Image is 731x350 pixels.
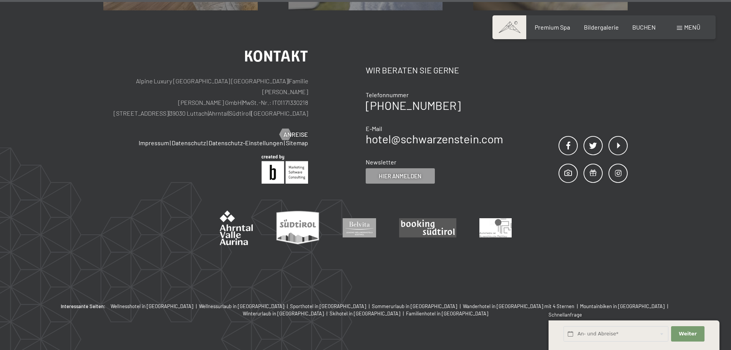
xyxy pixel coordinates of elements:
[111,303,193,309] span: Wellnesshotel in [GEOGRAPHIC_DATA]
[330,310,406,317] a: Skihotel in [GEOGRAPHIC_DATA] |
[379,172,421,180] span: Hier anmelden
[366,98,461,112] a: [PHONE_NUMBER]
[632,23,656,31] a: BUCHEN
[290,303,372,310] a: Sporthotel in [GEOGRAPHIC_DATA] |
[172,139,206,146] a: Datenschutz
[194,303,199,309] span: |
[535,23,570,31] a: Premium Spa
[199,303,284,309] span: Wellnessurlaub in [GEOGRAPHIC_DATA]
[284,139,285,146] span: |
[684,23,700,31] span: Menü
[262,155,308,184] img: Brandnamic GmbH | Leading Hospitality Solutions
[463,303,580,310] a: Wanderhotel in [GEOGRAPHIC_DATA] mit 4 Sternen |
[666,303,670,309] span: |
[580,303,665,309] span: Mountainbiken in [GEOGRAPHIC_DATA]
[463,303,574,309] span: Wanderhotel in [GEOGRAPHIC_DATA] mit 4 Sternen
[458,303,463,309] span: |
[366,65,459,75] span: Wir beraten Sie gerne
[285,303,290,309] span: |
[209,139,283,146] a: Datenschutz-Einstellungen
[671,326,704,342] button: Weiter
[244,47,308,65] span: Kontakt
[286,139,308,146] a: Sitemap
[406,310,488,317] a: Familienhotel in [GEOGRAPHIC_DATA]
[367,303,372,309] span: |
[103,76,308,119] p: Alpine Luxury [GEOGRAPHIC_DATA] [GEOGRAPHIC_DATA] Familie [PERSON_NAME] [PERSON_NAME] GmbH MwSt.-...
[549,312,582,318] span: Schnellanfrage
[401,310,406,317] span: |
[61,303,106,310] b: Interessante Seiten:
[250,109,251,117] span: |
[228,109,229,117] span: |
[199,303,290,310] a: Wellnessurlaub in [GEOGRAPHIC_DATA] |
[243,310,324,317] span: Winterurlaub in [GEOGRAPHIC_DATA]
[679,330,697,337] span: Weiter
[366,91,409,98] span: Telefonnummer
[366,158,396,166] span: Newsletter
[366,125,382,132] span: E-Mail
[330,310,400,317] span: Skihotel in [GEOGRAPHIC_DATA]
[580,303,670,310] a: Mountainbiken in [GEOGRAPHIC_DATA] |
[139,139,169,146] a: Impressum
[280,130,308,139] a: Anreise
[372,303,463,310] a: Sommerurlaub in [GEOGRAPHIC_DATA] |
[288,77,289,85] span: |
[584,23,619,31] a: Bildergalerie
[111,303,199,310] a: Wellnesshotel in [GEOGRAPHIC_DATA] |
[366,132,503,146] a: hotel@schwarzenstein.com
[243,310,330,317] a: Winterurlaub in [GEOGRAPHIC_DATA] |
[170,139,171,146] span: |
[207,139,208,146] span: |
[208,109,209,117] span: |
[290,303,366,309] span: Sporthotel in [GEOGRAPHIC_DATA]
[372,303,457,309] span: Sommerurlaub in [GEOGRAPHIC_DATA]
[575,303,580,309] span: |
[325,310,330,317] span: |
[283,130,308,139] span: Anreise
